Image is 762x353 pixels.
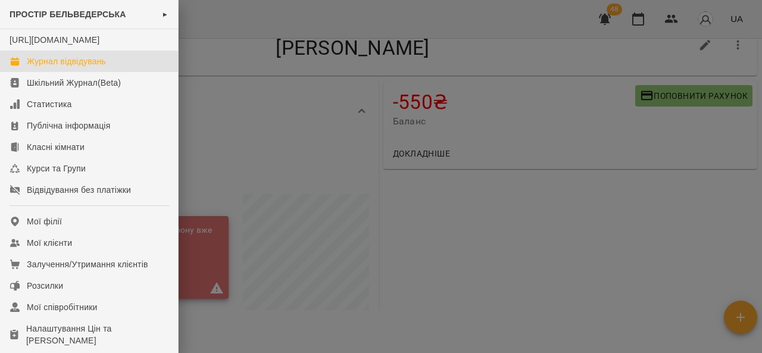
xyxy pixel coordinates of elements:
div: Залучення/Утримання клієнтів [27,258,148,270]
div: Мої співробітники [27,301,98,313]
div: Мої клієнти [27,237,72,249]
div: Журнал відвідувань [27,55,106,67]
div: Шкільний Журнал(Beta) [27,77,121,89]
div: Розсилки [27,280,63,292]
a: [URL][DOMAIN_NAME] [10,35,99,45]
div: Курси та Групи [27,163,86,174]
div: Статистика [27,98,72,110]
div: Класні кімнати [27,141,85,153]
span: ПРОСТІР БЕЛЬВЕДЕРСЬКА [10,10,126,19]
div: Відвідування без платіжки [27,184,131,196]
span: ► [162,10,168,19]
div: Налаштування Цін та [PERSON_NAME] [26,323,168,346]
div: Публічна інформація [27,120,110,132]
div: Мої філії [27,215,62,227]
